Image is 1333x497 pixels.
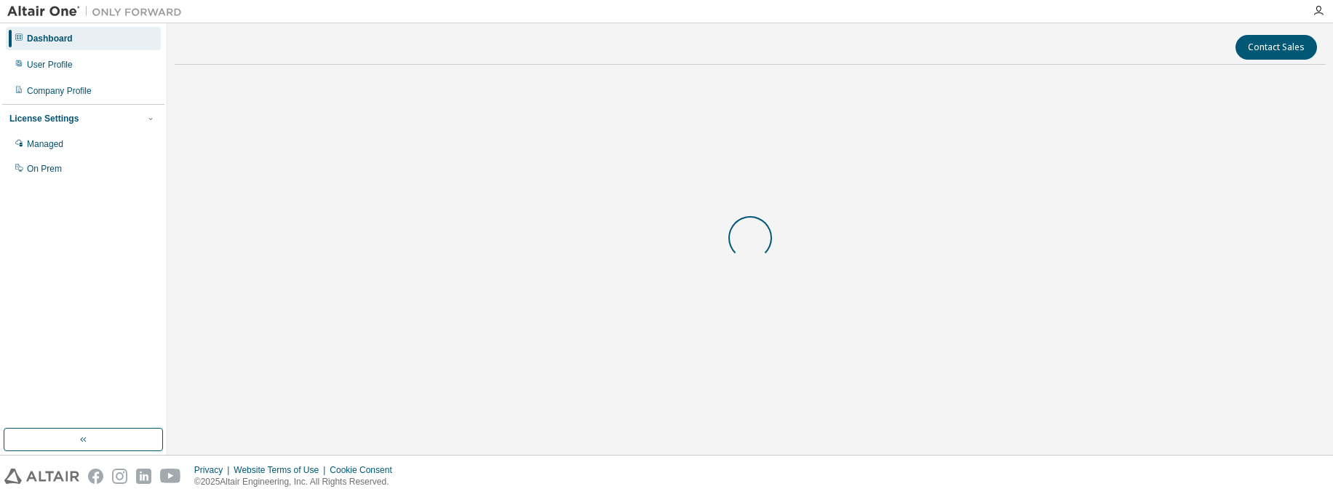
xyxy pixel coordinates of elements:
[4,469,79,484] img: altair_logo.svg
[88,469,103,484] img: facebook.svg
[160,469,181,484] img: youtube.svg
[1235,35,1317,60] button: Contact Sales
[27,59,73,71] div: User Profile
[7,4,189,19] img: Altair One
[27,85,92,97] div: Company Profile
[136,469,151,484] img: linkedin.svg
[27,138,63,150] div: Managed
[112,469,127,484] img: instagram.svg
[194,476,401,488] p: © 2025 Altair Engineering, Inc. All Rights Reserved.
[27,33,73,44] div: Dashboard
[194,464,234,476] div: Privacy
[27,163,62,175] div: On Prem
[234,464,330,476] div: Website Terms of Use
[9,113,79,124] div: License Settings
[330,464,400,476] div: Cookie Consent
